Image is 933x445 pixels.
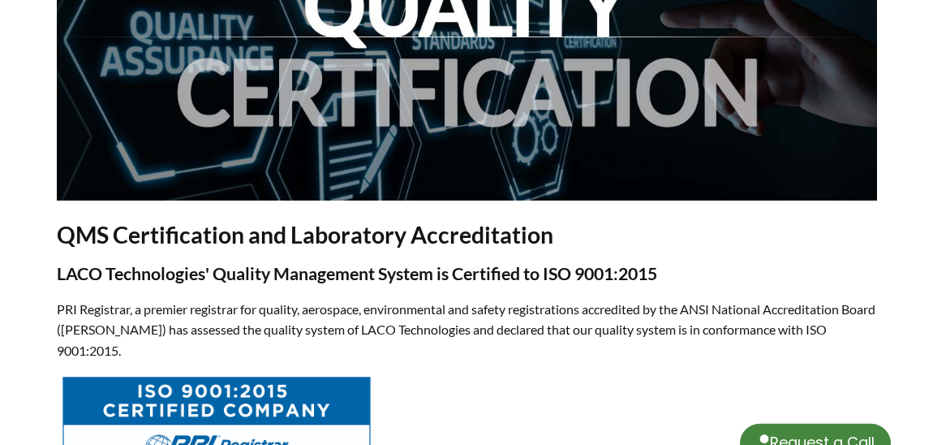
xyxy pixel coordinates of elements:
h2: QMS Certification and Laboratory Accreditation [57,220,877,250]
h3: LACO Technologies' Quality Management System is Certified to ISO 9001:2015 [57,263,877,286]
p: PRI Registrar, a premier registrar for quality, aerospace, environmental and safety registrations... [57,299,877,361]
